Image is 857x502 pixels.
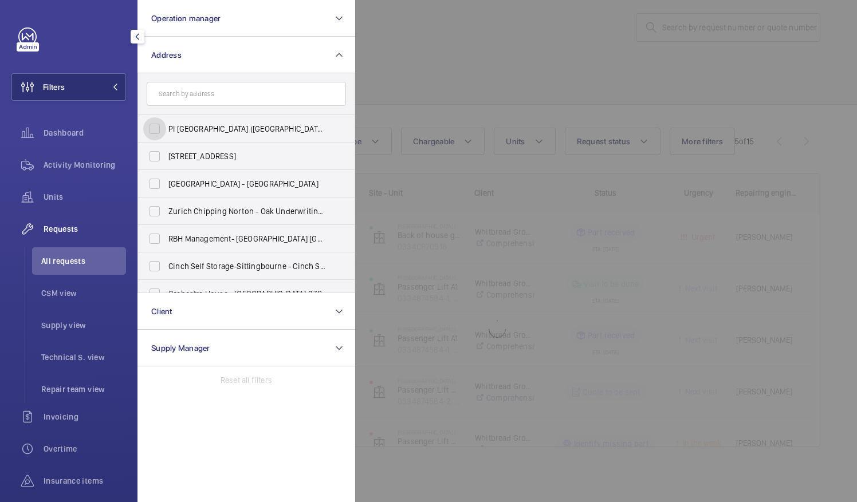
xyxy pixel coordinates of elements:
span: Units [44,191,126,203]
span: Invoicing [44,411,126,422]
span: Technical S. view [41,351,126,363]
span: Supply view [41,319,126,331]
span: Dashboard [44,127,126,139]
span: Overtime [44,443,126,454]
span: CSM view [41,287,126,299]
span: Filters [43,81,65,93]
span: Requests [44,223,126,235]
span: Repair team view [41,384,126,395]
span: Activity Monitoring [44,159,126,171]
span: All requests [41,255,126,267]
span: Insurance items [44,475,126,487]
button: Filters [11,73,126,101]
